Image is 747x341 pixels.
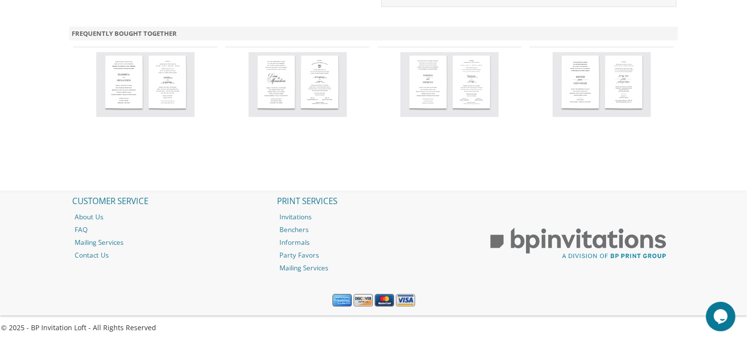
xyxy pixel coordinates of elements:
img: Wedding Invitation Style 8 [400,52,498,116]
a: Benchers [272,223,475,236]
a: Contact Us [67,249,271,262]
a: About Us [67,210,271,223]
h2: PRINT SERVICES [272,192,475,210]
img: Wedding Invitation Style 5 [249,52,347,116]
img: BP Print Group [476,219,680,268]
a: Invitations [272,210,475,223]
h2: CUSTOMER SERVICE [67,192,271,210]
a: FAQ [67,223,271,236]
img: American Express [332,294,352,307]
div: FREQUENTLY BOUGHT TOGETHER [69,26,678,41]
a: Mailing Services [67,236,271,249]
img: Discover [354,294,373,307]
img: MasterCard [375,294,394,307]
iframe: chat widget [706,302,737,331]
a: Party Favors [272,249,475,262]
a: Informals [272,236,475,249]
img: Visa [396,294,415,307]
img: Wedding Invitation Style 2 [96,52,194,116]
a: Mailing Services [272,262,475,274]
img: Wedding Invitation Style 12 [553,52,651,116]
